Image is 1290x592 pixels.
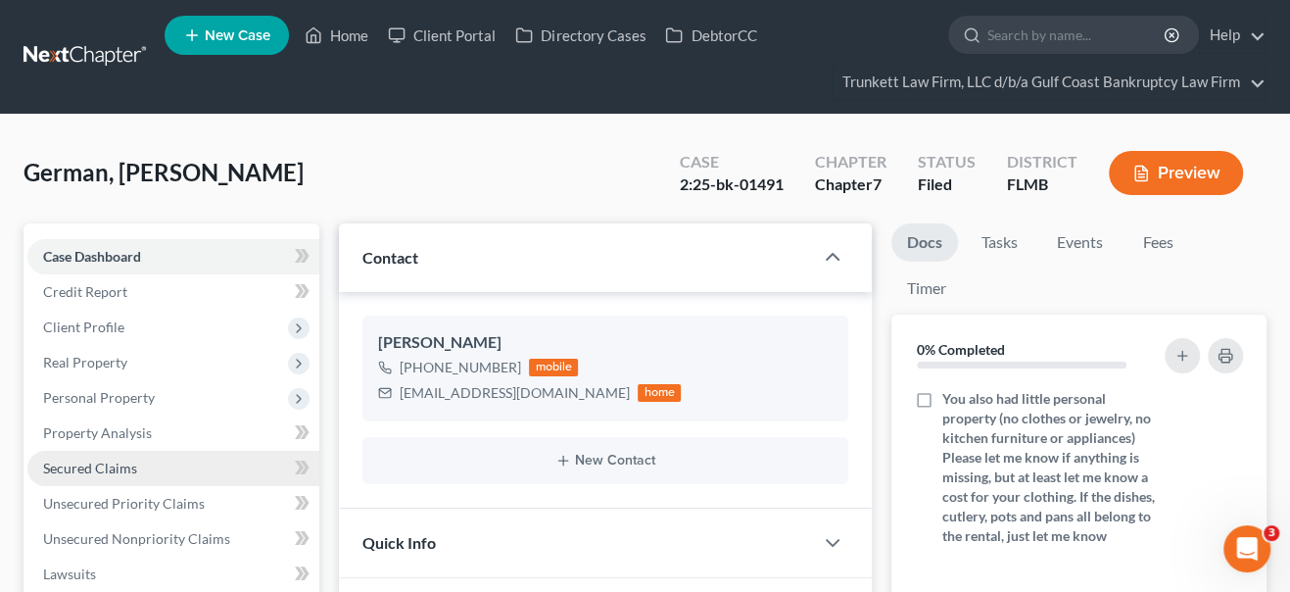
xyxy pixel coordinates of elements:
[987,17,1167,53] input: Search by name...
[680,151,784,173] div: Case
[43,460,137,476] span: Secured Claims
[205,28,270,43] span: New Case
[43,248,141,265] span: Case Dashboard
[43,495,205,512] span: Unsecured Priority Claims
[400,358,521,377] div: [PHONE_NUMBER]
[378,18,505,53] a: Client Portal
[27,416,319,451] a: Property Analysis
[918,151,976,173] div: Status
[43,566,96,582] span: Lawsuits
[362,533,436,552] span: Quick Info
[1007,151,1077,173] div: District
[1109,151,1243,195] button: Preview
[942,389,1156,546] span: You also had little personal property (no clothes or jewelry, no kitchen furniture or appliances)...
[27,486,319,521] a: Unsecured Priority Claims
[966,223,1033,262] a: Tasks
[891,223,958,262] a: Docs
[638,384,681,402] div: home
[27,239,319,274] a: Case Dashboard
[918,173,976,196] div: Filed
[1126,223,1189,262] a: Fees
[815,151,886,173] div: Chapter
[43,389,155,406] span: Personal Property
[24,158,304,186] span: German, [PERSON_NAME]
[43,424,152,441] span: Property Analysis
[891,270,962,308] a: Timer
[873,174,882,193] span: 7
[1007,173,1077,196] div: FLMB
[27,521,319,557] a: Unsecured Nonpriority Claims
[1200,18,1266,53] a: Help
[655,18,766,53] a: DebtorCC
[43,283,127,300] span: Credit Report
[400,383,630,403] div: [EMAIL_ADDRESS][DOMAIN_NAME]
[1223,525,1270,572] iframe: Intercom live chat
[362,248,418,267] span: Contact
[27,274,319,310] a: Credit Report
[833,65,1266,100] a: Trunkett Law Firm, LLC d/b/a Gulf Coast Bankruptcy Law Firm
[815,173,886,196] div: Chapter
[680,173,784,196] div: 2:25-bk-01491
[505,18,655,53] a: Directory Cases
[917,341,1005,358] strong: 0% Completed
[27,557,319,592] a: Lawsuits
[1264,525,1279,541] span: 3
[295,18,378,53] a: Home
[43,319,124,335] span: Client Profile
[27,451,319,486] a: Secured Claims
[378,453,833,469] button: New Contact
[43,530,230,547] span: Unsecured Nonpriority Claims
[529,359,578,376] div: mobile
[378,331,833,355] div: [PERSON_NAME]
[1041,223,1119,262] a: Events
[43,354,127,370] span: Real Property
